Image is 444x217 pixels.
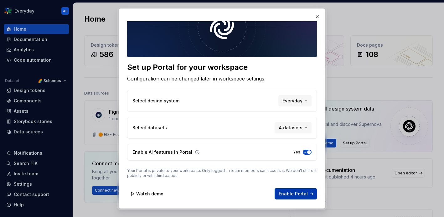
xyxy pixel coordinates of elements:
[127,168,317,178] p: Your Portal is private to your workspace. Only logged-in team members can access it. We don't sha...
[275,188,317,199] button: Enable Portal
[127,75,317,82] div: Configuration can be changed later in workspace settings.
[275,122,312,133] button: 4 datasets
[282,98,302,104] span: Everyday
[279,191,308,197] span: Enable Portal
[132,125,167,131] p: Select datasets
[132,149,192,155] p: Enable AI features in Portal
[132,98,179,104] p: Select design system
[127,188,168,199] button: Watch demo
[136,191,163,197] span: Watch demo
[278,95,312,106] button: Everyday
[293,150,300,155] label: Yes
[127,62,317,72] div: Set up Portal for your workspace
[279,125,302,131] span: 4 datasets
